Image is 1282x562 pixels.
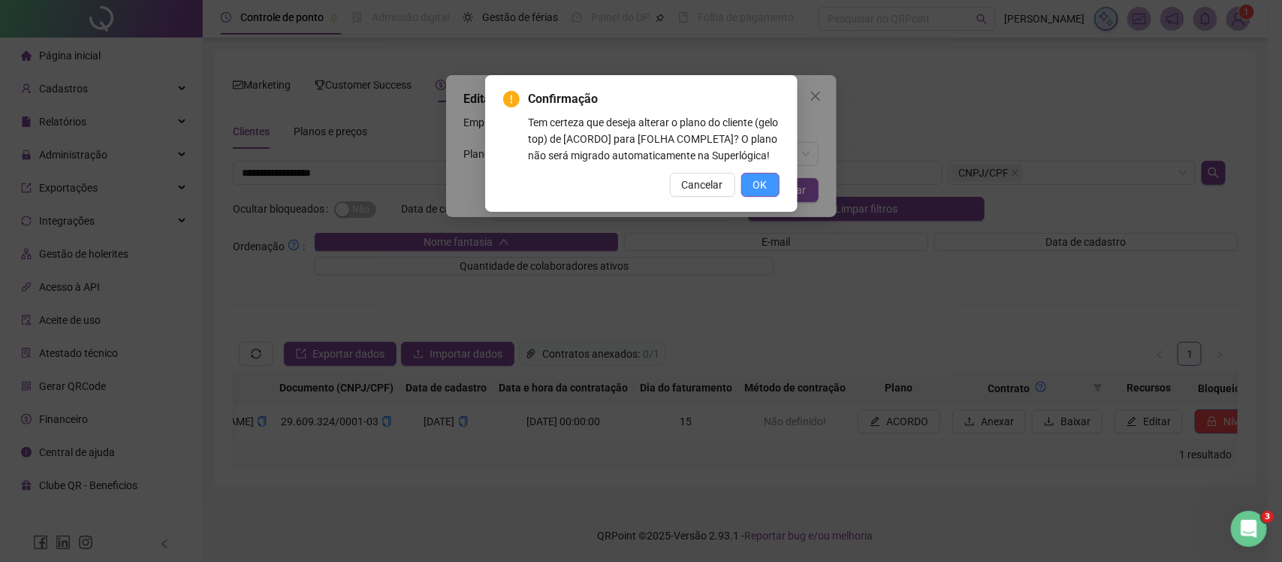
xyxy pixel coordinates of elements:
span: 3 [1262,511,1274,523]
button: OK [741,173,780,197]
span: exclamation-circle [503,91,520,107]
span: Cancelar [682,177,723,193]
iframe: Intercom live chat [1231,511,1267,547]
div: Tem certeza que deseja alterar o plano do cliente (gelo top) de [ACORDO] para [FOLHA COMPLETA]? O... [529,114,780,164]
span: OK [753,177,768,193]
span: Confirmação [529,90,780,108]
button: Cancelar [670,173,735,197]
